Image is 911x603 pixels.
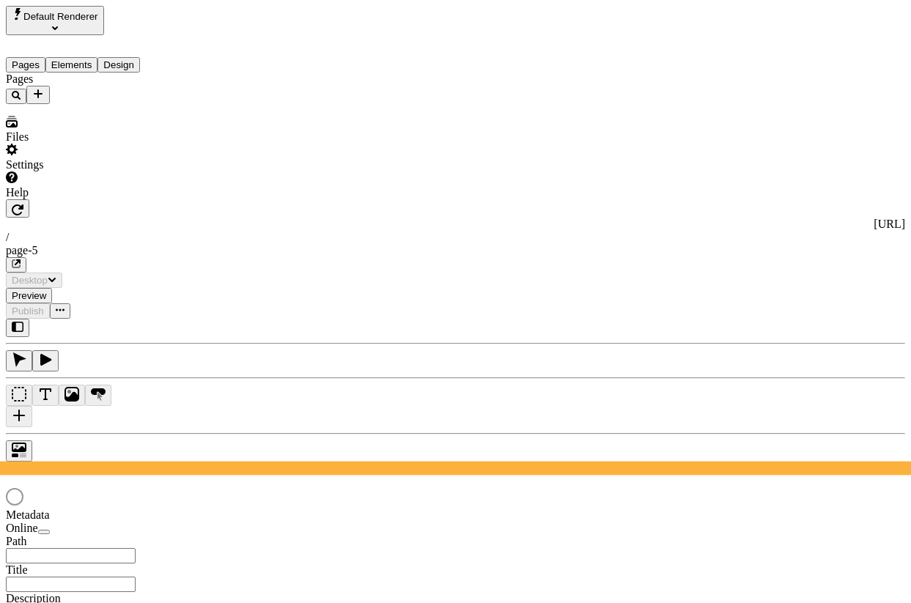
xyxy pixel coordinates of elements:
span: Desktop [12,275,48,286]
button: Button [85,385,111,406]
button: Publish [6,303,50,319]
div: Files [6,130,209,144]
button: Design [97,57,140,73]
button: Elements [45,57,98,73]
div: page-5 [6,244,905,257]
span: Publish [12,306,44,317]
span: Default Renderer [23,11,98,22]
span: Preview [12,290,46,301]
button: Preview [6,288,52,303]
button: Pages [6,57,45,73]
div: Help [6,186,209,199]
button: Image [59,385,85,406]
span: Online [6,522,38,534]
span: Title [6,563,28,576]
button: Text [32,385,59,406]
div: / [6,231,905,244]
div: Settings [6,158,209,171]
p: Cookie Test Route [6,12,214,25]
div: [URL] [6,218,905,231]
button: Select site [6,6,104,35]
div: Metadata [6,508,182,522]
span: Path [6,535,26,547]
button: Box [6,385,32,406]
div: Pages [6,73,209,86]
button: Desktop [6,273,62,288]
button: Add new [26,86,50,104]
